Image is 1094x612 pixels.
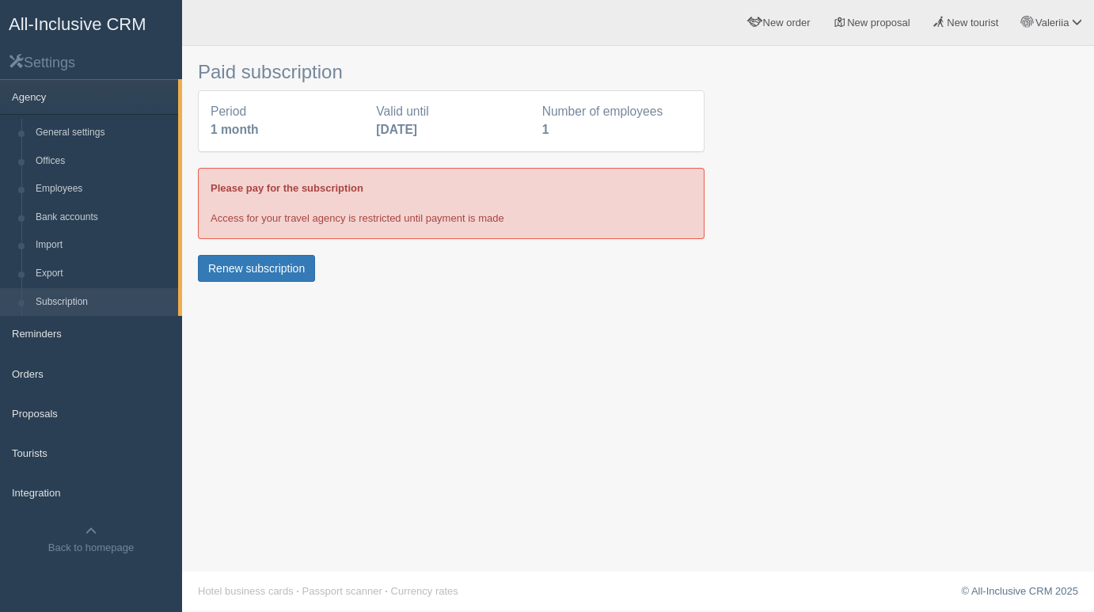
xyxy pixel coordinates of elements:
[385,585,388,597] span: ·
[847,17,910,29] span: New proposal
[211,182,363,194] b: Please pay for the subscription
[28,147,178,176] a: Offices
[198,585,294,597] a: Hotel business cards
[198,255,315,282] button: Renew subscription
[9,14,146,34] span: All-Inclusive CRM
[1,1,181,44] a: All-Inclusive CRM
[211,123,259,136] b: 1 month
[376,123,417,136] b: [DATE]
[368,103,534,139] div: Valid until
[534,103,700,139] div: Number of employees
[542,123,549,136] b: 1
[1035,17,1069,29] span: Valeriia
[302,585,382,597] a: Passport scanner
[947,17,998,29] span: New tourist
[28,175,178,203] a: Employees
[28,203,178,232] a: Bank accounts
[28,260,178,288] a: Export
[391,585,458,597] a: Currency rates
[961,585,1078,597] a: © All-Inclusive CRM 2025
[28,119,178,147] a: General settings
[28,288,178,317] a: Subscription
[28,231,178,260] a: Import
[198,168,705,238] div: Access for your travel agency is restricted until payment is made
[296,585,299,597] span: ·
[198,62,705,82] h3: Paid subscription
[203,103,368,139] div: Period
[763,17,811,29] span: New order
